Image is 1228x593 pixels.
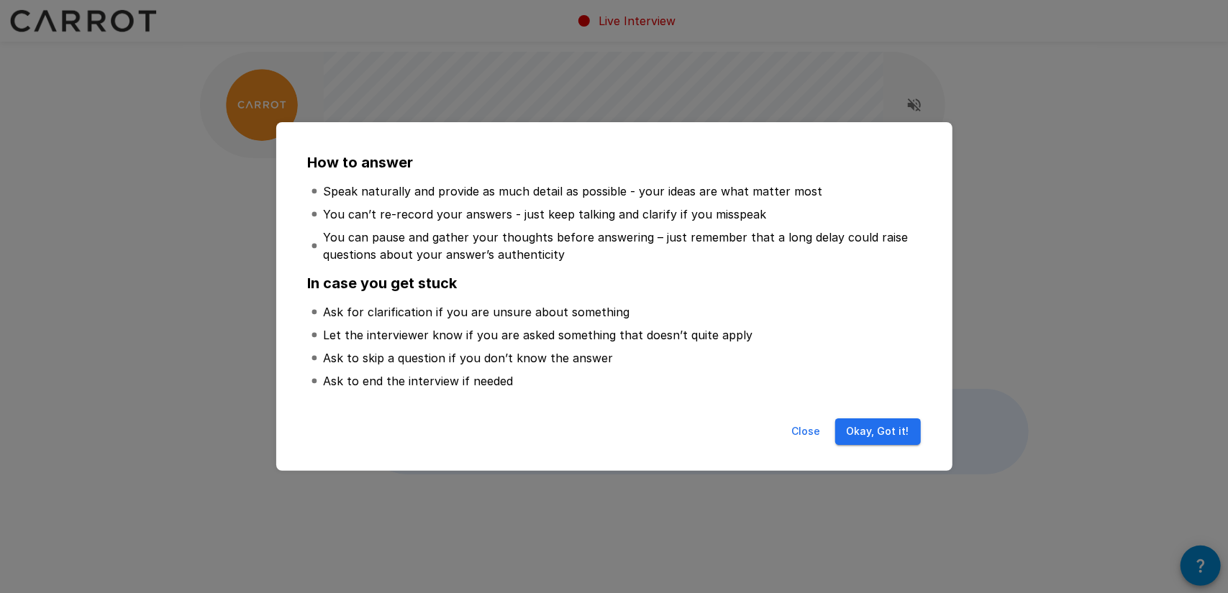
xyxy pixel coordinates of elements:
p: Ask to skip a question if you don’t know the answer [324,349,614,367]
b: In case you get stuck [308,275,458,292]
button: Close [783,418,829,445]
button: Okay, Got it! [835,418,921,445]
p: Ask to end the interview if needed [324,372,514,390]
p: Speak naturally and provide as much detail as possible - your ideas are what matter most [324,183,823,200]
b: How to answer [308,154,414,171]
p: You can’t re-record your answers - just keep talking and clarify if you misspeak [324,206,767,223]
p: Ask for clarification if you are unsure about something [324,303,630,321]
p: Let the interviewer know if you are asked something that doesn’t quite apply [324,326,753,344]
p: You can pause and gather your thoughts before answering – just remember that a long delay could r... [324,229,918,263]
